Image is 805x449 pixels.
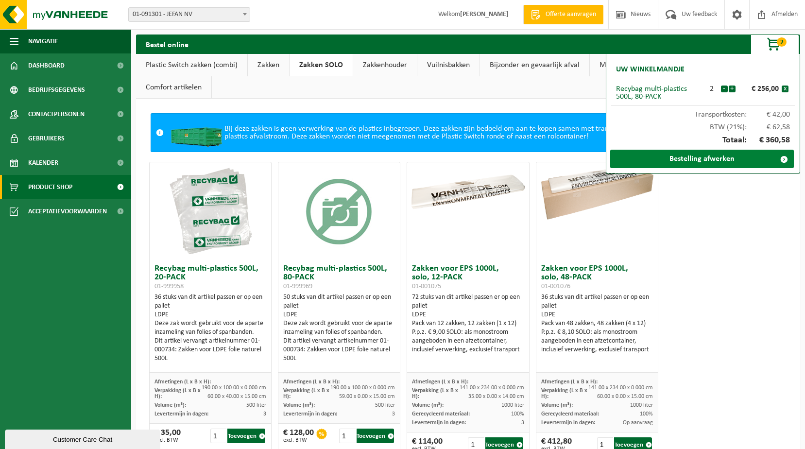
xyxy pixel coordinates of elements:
span: Op aanvraag [623,420,653,426]
span: € 42,00 [747,111,790,119]
button: Toevoegen [227,429,265,443]
h3: Zakken voor EPS 1000L, solo, 12-PACK [412,264,524,291]
span: 60.00 x 0.00 x 15.00 cm [597,394,653,399]
span: Volume (m³): [412,402,444,408]
iframe: chat widget [5,428,162,449]
span: 35.00 x 0.00 x 14.00 cm [468,394,524,399]
span: Gerecycleerd materiaal: [541,411,599,417]
span: excl. BTW [154,437,181,443]
span: Offerte aanvragen [543,10,599,19]
span: 190.00 x 100.00 x 0.000 cm [202,385,266,391]
div: Recybag multi-plastics 500L, 80-PACK [616,85,703,101]
button: + [729,86,736,92]
div: Deze zak wordt gebruikt voor de aparte inzameling van folies of spanbanden. [283,319,395,337]
span: 1000 liter [501,402,524,408]
span: Gerecycleerd materiaal: [412,411,470,417]
span: Afmetingen (L x B x H): [283,379,340,385]
div: 72 stuks van dit artikel passen er op een pallet [412,293,524,354]
a: Vuilnisbakken [417,54,480,76]
a: Offerte aanvragen [523,5,603,24]
a: Bestelling afwerken [610,150,794,168]
span: 1000 liter [630,402,653,408]
img: 01-001075 [407,162,529,223]
a: Comfort artikelen [136,76,211,99]
a: Medisch [590,54,636,76]
span: Gebruikers [28,126,65,151]
div: € 128,00 [283,429,314,443]
div: Totaal: [611,131,795,150]
span: Volume (m³): [541,402,573,408]
span: 3 [392,411,395,417]
span: 500 liter [246,402,266,408]
span: 01-999969 [283,283,312,290]
div: 36 stuks van dit artikel passen er op een pallet [541,293,653,354]
button: - [721,86,728,92]
div: 36 stuks van dit artikel passen er op een pallet [154,293,266,363]
span: Afmetingen (L x B x H): [412,379,468,385]
span: Volume (m³): [154,402,186,408]
strong: [PERSON_NAME] [460,11,509,18]
img: 01-999958 [162,162,259,259]
a: Zakkenhouder [353,54,417,76]
span: € 360,58 [747,136,790,145]
span: Volume (m³): [283,402,315,408]
img: 01-999969 [291,162,388,259]
span: Verpakking (L x B x H): [541,388,587,399]
input: 1 [339,429,356,443]
span: 141.00 x 234.00 x 0.000 cm [460,385,524,391]
div: Deze zak wordt gebruikt voor de aparte inzameling van folies of spanbanden. [154,319,266,337]
span: Levertermijn in dagen: [283,411,337,417]
span: Levertermijn in dagen: [541,420,595,426]
a: Zakken SOLO [290,54,353,76]
span: Levertermijn in dagen: [412,420,466,426]
a: Bijzonder en gevaarlijk afval [480,54,589,76]
span: Kalender [28,151,58,175]
span: 01-001075 [412,283,441,290]
button: 2 [751,35,799,54]
div: P.p.z. € 9,00 SOLO: als monostroom aangeboden in een afzetcontainer, inclusief verwerking, exclus... [412,328,524,354]
span: Verpakking (L x B x H): [283,388,329,399]
h3: Recybag multi-plastics 500L, 20-PACK [154,264,266,291]
span: 3 [521,420,524,426]
span: 2 [777,37,787,47]
input: 1 [210,429,227,443]
div: BTW (21%): [611,119,795,131]
div: 50 stuks van dit artikel passen er op een pallet [283,293,395,363]
span: 01-001076 [541,283,570,290]
div: € 35,00 [154,429,181,443]
h2: Bestel online [136,35,198,53]
span: Afmetingen (L x B x H): [154,379,211,385]
span: 60.00 x 40.00 x 15.00 cm [207,394,266,399]
span: Acceptatievoorwaarden [28,199,107,224]
span: Verpakking (L x B x H): [412,388,458,399]
div: Bij deze zakken is geen verwerking van de plastics inbegrepen. Deze zakken zijn bedoeld om aan te... [169,114,766,152]
span: 100% [640,411,653,417]
h2: Uw winkelmandje [611,59,689,80]
button: x [782,86,788,92]
span: 01-091301 - JEFAN NV [129,8,250,21]
span: Levertermijn in dagen: [154,411,208,417]
span: 141.00 x 234.00 x 0.000 cm [588,385,653,391]
span: 500 liter [375,402,395,408]
div: Pack van 12 zakken, 12 zakken (1 x 12) [412,319,524,328]
span: 100% [511,411,524,417]
div: LDPE [283,311,395,319]
span: Contactpersonen [28,102,85,126]
span: 01-999958 [154,283,184,290]
a: Plastic Switch zakken (combi) [136,54,247,76]
img: 01-001076 [536,162,658,223]
span: Dashboard [28,53,65,78]
div: Dit artikel vervangt artikelnummer 01-000734: Zakken voor LDPE folie naturel 500L [283,337,395,363]
span: 59.00 x 0.00 x 15.00 cm [339,394,395,399]
h3: Recybag multi-plastics 500L, 80-PACK [283,264,395,291]
div: 2 [703,85,720,93]
span: Verpakking (L x B x H): [154,388,201,399]
span: 190.00 x 100.00 x 0.000 cm [330,385,395,391]
span: Afmetingen (L x B x H): [541,379,598,385]
span: 01-091301 - JEFAN NV [128,7,250,22]
div: Pack van 48 zakken, 48 zakken (4 x 12) [541,319,653,328]
div: LDPE [412,311,524,319]
a: Zakken [248,54,289,76]
div: P.p.z. € 8,10 SOLO: als monostroom aangeboden in een afzetcontainer, inclusief verwerking, exclus... [541,328,653,354]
